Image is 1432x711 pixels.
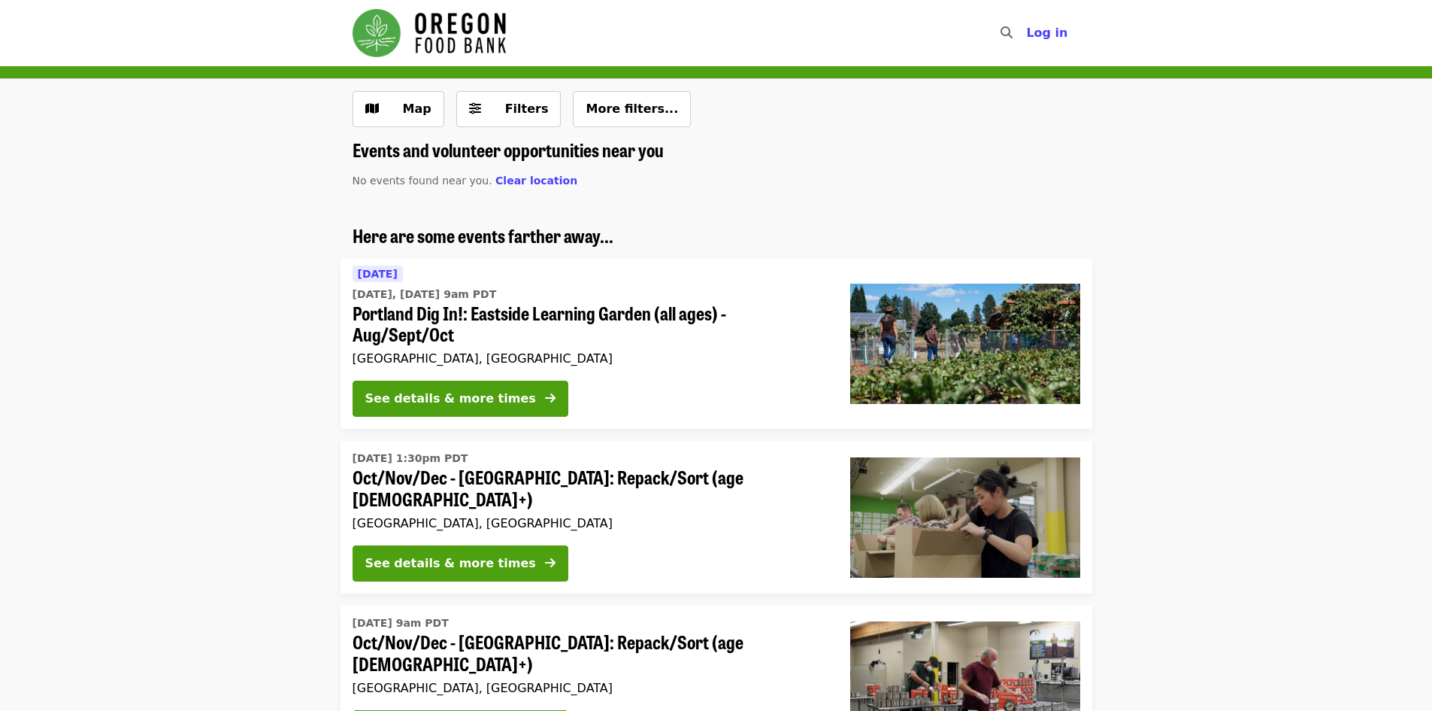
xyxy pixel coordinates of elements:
[545,391,556,406] i: arrow-right icon
[850,284,1080,404] img: Portland Dig In!: Eastside Learning Garden (all ages) - Aug/Sept/Oct organized by Oregon Food Bank
[403,102,431,116] span: Map
[495,173,577,189] button: Clear location
[341,441,1092,594] a: See details for "Oct/Nov/Dec - Portland: Repack/Sort (age 8+)"
[353,222,613,248] span: Here are some events farther away...
[353,451,468,466] time: [DATE] 1:30pm PDT
[353,615,449,631] time: [DATE] 9am PDT
[495,175,577,187] span: Clear location
[469,102,481,116] i: sliders-h icon
[586,102,678,116] span: More filters...
[365,390,536,408] div: See details & more times
[1026,26,1067,40] span: Log in
[573,91,691,127] button: More filters...
[353,175,492,187] span: No events found near you.
[353,287,497,302] time: [DATE], [DATE] 9am PDT
[545,556,556,570] i: arrow-right icon
[353,466,826,510] span: Oct/Nov/Dec - [GEOGRAPHIC_DATA]: Repack/Sort (age [DEMOGRAPHIC_DATA]+)
[1022,15,1034,51] input: Search
[341,259,1092,430] a: See details for "Portland Dig In!: Eastside Learning Garden (all ages) - Aug/Sept/Oct"
[353,681,826,695] div: [GEOGRAPHIC_DATA], [GEOGRAPHIC_DATA]
[850,457,1080,578] img: Oct/Nov/Dec - Portland: Repack/Sort (age 8+) organized by Oregon Food Bank
[456,91,562,127] button: Filters (0 selected)
[353,302,826,346] span: Portland Dig In!: Eastside Learning Garden (all ages) - Aug/Sept/Oct
[353,516,826,530] div: [GEOGRAPHIC_DATA], [GEOGRAPHIC_DATA]
[365,102,379,116] i: map icon
[365,555,536,573] div: See details & more times
[353,91,444,127] button: Show map view
[353,351,826,366] div: [GEOGRAPHIC_DATA], [GEOGRAPHIC_DATA]
[1014,18,1079,48] button: Log in
[505,102,549,116] span: Filters
[353,9,506,57] img: Oregon Food Bank - Home
[353,545,568,582] button: See details & more times
[353,136,664,163] span: Events and volunteer opportunities near you
[1001,26,1013,40] i: search icon
[353,631,826,675] span: Oct/Nov/Dec - [GEOGRAPHIC_DATA]: Repack/Sort (age [DEMOGRAPHIC_DATA]+)
[353,381,568,417] button: See details & more times
[358,268,398,280] span: [DATE]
